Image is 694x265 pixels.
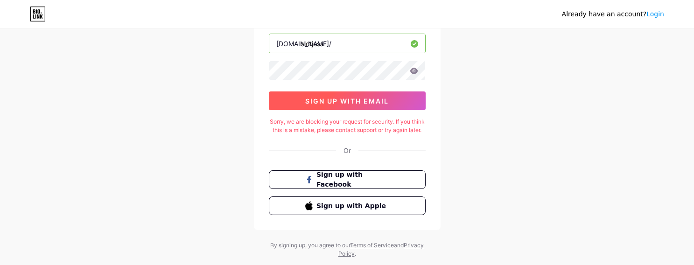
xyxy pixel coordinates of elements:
div: [DOMAIN_NAME]/ [276,39,331,49]
div: Already have an account? [562,9,664,19]
span: Sign up with Facebook [316,170,389,189]
a: Terms of Service [350,242,394,249]
span: Sign up with Apple [316,201,389,211]
button: Sign up with Apple [269,196,426,215]
span: sign up with email [305,97,389,105]
div: By signing up, you agree to our and . [268,241,427,258]
div: Or [343,146,351,155]
button: Sign up with Facebook [269,170,426,189]
a: Login [646,10,664,18]
input: username [269,34,425,53]
div: Sorry, we are blocking your request for security. If you think this is a mistake, please contact ... [269,118,426,134]
button: sign up with email [269,91,426,110]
